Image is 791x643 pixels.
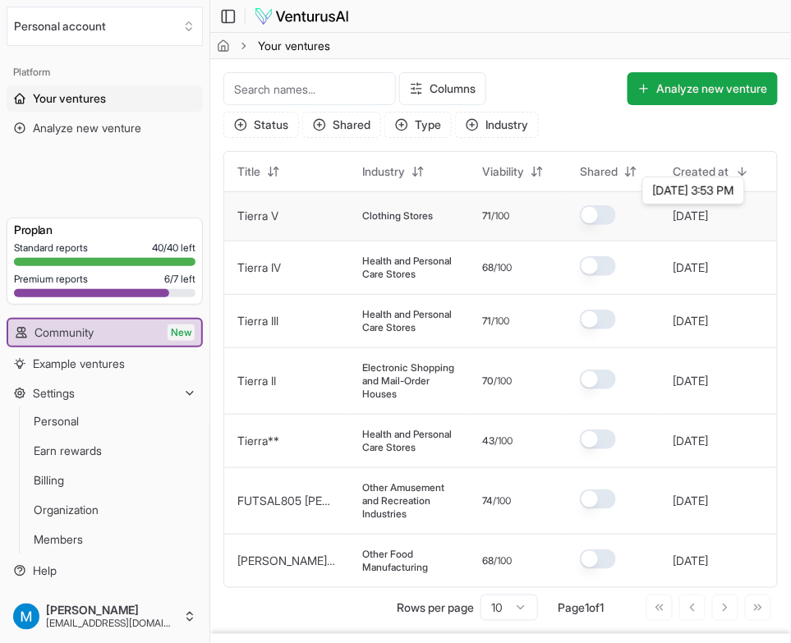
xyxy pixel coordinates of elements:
[494,261,512,274] span: /100
[237,493,336,509] button: FUTSAL805 [PERSON_NAME]
[494,374,512,388] span: /100
[33,385,75,402] span: Settings
[589,600,600,614] span: of
[34,472,64,489] span: Billing
[352,158,435,185] button: Industry
[254,7,350,26] img: logo
[7,558,203,584] a: Help
[7,597,203,636] button: [PERSON_NAME][EMAIL_ADDRESS][DOMAIN_NAME]
[491,315,509,328] span: /100
[27,497,183,523] a: Organization
[494,554,512,567] span: /100
[168,324,195,341] span: New
[237,314,278,328] a: Tierra III
[164,273,195,286] span: 6 / 7 left
[302,112,381,138] button: Shared
[7,380,203,406] button: Settings
[46,618,177,631] span: [EMAIL_ADDRESS][DOMAIN_NAME]
[482,554,494,567] span: 68
[14,273,88,286] span: Premium reports
[258,38,330,54] span: Your ventures
[33,356,125,372] span: Example ventures
[585,600,589,614] span: 1
[14,241,88,255] span: Standard reports
[674,313,709,329] button: [DATE]
[34,531,83,548] span: Members
[674,163,729,180] span: Created at
[674,493,709,509] button: [DATE]
[237,163,260,180] span: Title
[674,208,709,224] button: [DATE]
[27,438,183,464] a: Earn rewards
[223,72,396,105] input: Search names...
[7,7,203,46] button: Select an organization
[482,209,491,223] span: 71
[34,413,79,429] span: Personal
[664,158,759,185] button: Created at
[482,374,494,388] span: 70
[27,526,183,553] a: Members
[33,563,57,579] span: Help
[237,313,278,329] button: Tierra III
[653,182,734,199] p: [DATE] 3:53 PM
[14,222,195,238] h3: Pro plan
[482,434,494,448] span: 43
[491,209,509,223] span: /100
[482,163,524,180] span: Viability
[237,260,281,274] a: Tierra IV
[493,494,511,508] span: /100
[8,319,201,346] a: CommunityNew
[580,163,618,180] span: Shared
[33,120,141,136] span: Analyze new venture
[472,158,554,185] button: Viability
[237,208,278,224] button: Tierra V
[362,428,456,454] span: Health and Personal Care Stores
[152,241,195,255] span: 40 / 40 left
[7,59,203,85] div: Platform
[7,115,203,141] a: Analyze new venture
[237,553,336,569] button: [PERSON_NAME]' Business
[362,361,456,401] span: Electronic Shopping and Mail-Order Houses
[384,112,452,138] button: Type
[674,373,709,389] button: [DATE]
[27,408,183,434] a: Personal
[237,374,276,388] a: Tierra II
[362,308,456,334] span: Health and Personal Care Stores
[237,553,380,567] a: [PERSON_NAME]' Business
[362,163,405,180] span: Industry
[494,434,513,448] span: /100
[674,433,709,449] button: [DATE]
[34,443,102,459] span: Earn rewards
[674,259,709,276] button: [DATE]
[628,72,778,105] button: Analyze new venture
[362,209,433,223] span: Clothing Stores
[223,112,299,138] button: Status
[7,85,203,112] a: Your ventures
[558,600,585,614] span: Page
[482,315,491,328] span: 71
[33,90,106,107] span: Your ventures
[399,72,486,105] button: Columns
[482,494,493,508] span: 74
[362,548,456,574] span: Other Food Manufacturing
[237,259,281,276] button: Tierra IV
[13,604,39,630] img: ACg8ocKs5dOxHsc261Ys8dDE17S4yrW1w5-BvW_7vb88Yc6k9BbSpg=s96-c
[228,158,290,185] button: Title
[570,158,647,185] button: Shared
[362,255,456,281] span: Health and Personal Care Stores
[362,481,456,521] span: Other Amusement and Recreation Industries
[674,553,709,569] button: [DATE]
[237,209,278,223] a: Tierra V
[7,351,203,377] a: Example ventures
[217,38,330,54] nav: breadcrumb
[455,112,539,138] button: Industry
[34,324,94,341] span: Community
[237,373,276,389] button: Tierra II
[482,261,494,274] span: 68
[397,599,474,616] p: Rows per page
[600,600,604,614] span: 1
[27,467,183,494] a: Billing
[34,502,99,518] span: Organization
[46,603,177,618] span: [PERSON_NAME]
